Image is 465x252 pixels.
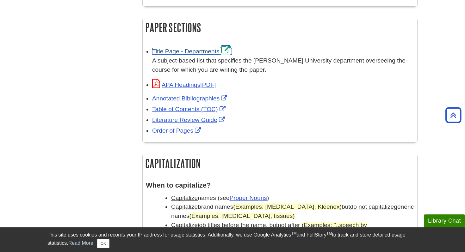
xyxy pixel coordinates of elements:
span: (Examples: [MEDICAL_DATA], tissues) [189,213,295,219]
a: Proper Nouns [230,195,267,201]
button: Close [97,239,109,248]
a: Link opens in new window [152,127,202,134]
div: A subject-based list that specifies the [PERSON_NAME] University department overseeing the course... [152,56,414,75]
sup: TM [291,231,296,236]
li: brand names but generic names [171,202,414,221]
a: Link opens in new window [152,81,216,88]
u: Capitalize [171,195,198,201]
strong: When to capitalize? [146,181,211,189]
a: Link opens in new window [152,95,229,102]
u: do not capitalize [350,203,394,210]
u: not after [278,222,300,228]
li: names (see ) [171,194,414,203]
div: This site uses cookies and records your IP address for usage statistics. Additionally, we use Goo... [47,231,418,248]
sup: TM [326,231,332,236]
a: Link opens in new window [152,106,227,112]
a: Link opens in new window [152,48,232,55]
h2: Paper Sections [143,19,417,36]
u: Capitalize [171,203,198,210]
span: (Examples: [MEDICAL_DATA], Kleenex) [233,203,342,210]
u: Capitalize [171,222,198,228]
a: Back to Top [443,111,463,119]
a: Read More [68,240,93,246]
a: Link opens in new window [152,117,226,123]
button: Library Chat [424,214,465,227]
h2: Capitalization [143,155,417,172]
